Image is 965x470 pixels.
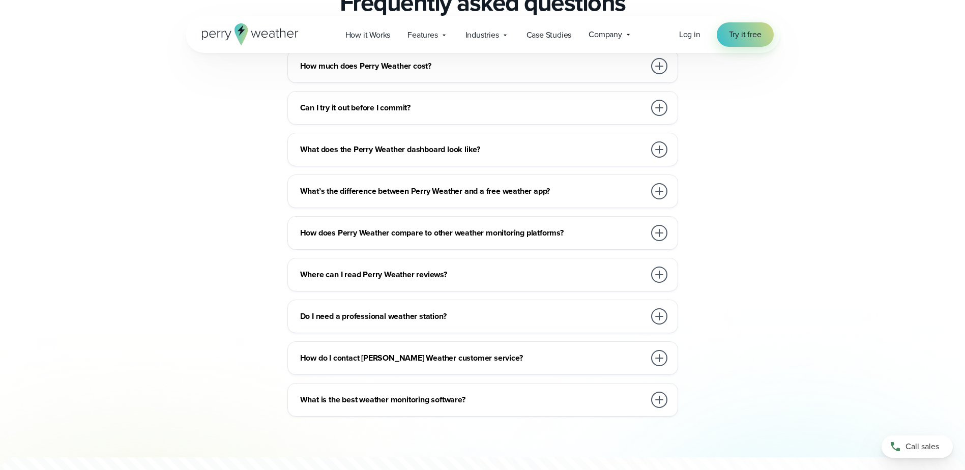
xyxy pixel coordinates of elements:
a: Case Studies [518,24,580,45]
a: Call sales [882,435,953,458]
span: How it Works [345,29,391,41]
span: Company [589,28,622,41]
span: Industries [465,29,499,41]
h3: Can I try it out before I commit? [300,102,645,114]
span: Try it free [729,28,762,41]
a: Log in [679,28,700,41]
h3: What’s the difference between Perry Weather and a free weather app? [300,185,645,197]
h3: Where can I read Perry Weather reviews? [300,269,645,281]
h3: How do I contact [PERSON_NAME] Weather customer service? [300,352,645,364]
h3: What does the Perry Weather dashboard look like? [300,143,645,156]
span: Log in [679,28,700,40]
span: Case Studies [527,29,572,41]
span: Call sales [905,440,939,453]
h3: How much does Perry Weather cost? [300,60,645,72]
h3: How does Perry Weather compare to other weather monitoring platforms? [300,227,645,239]
h3: Do I need a professional weather station? [300,310,645,322]
a: How it Works [337,24,399,45]
span: Features [407,29,437,41]
a: Try it free [717,22,774,47]
h3: What is the best weather monitoring software? [300,394,645,406]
